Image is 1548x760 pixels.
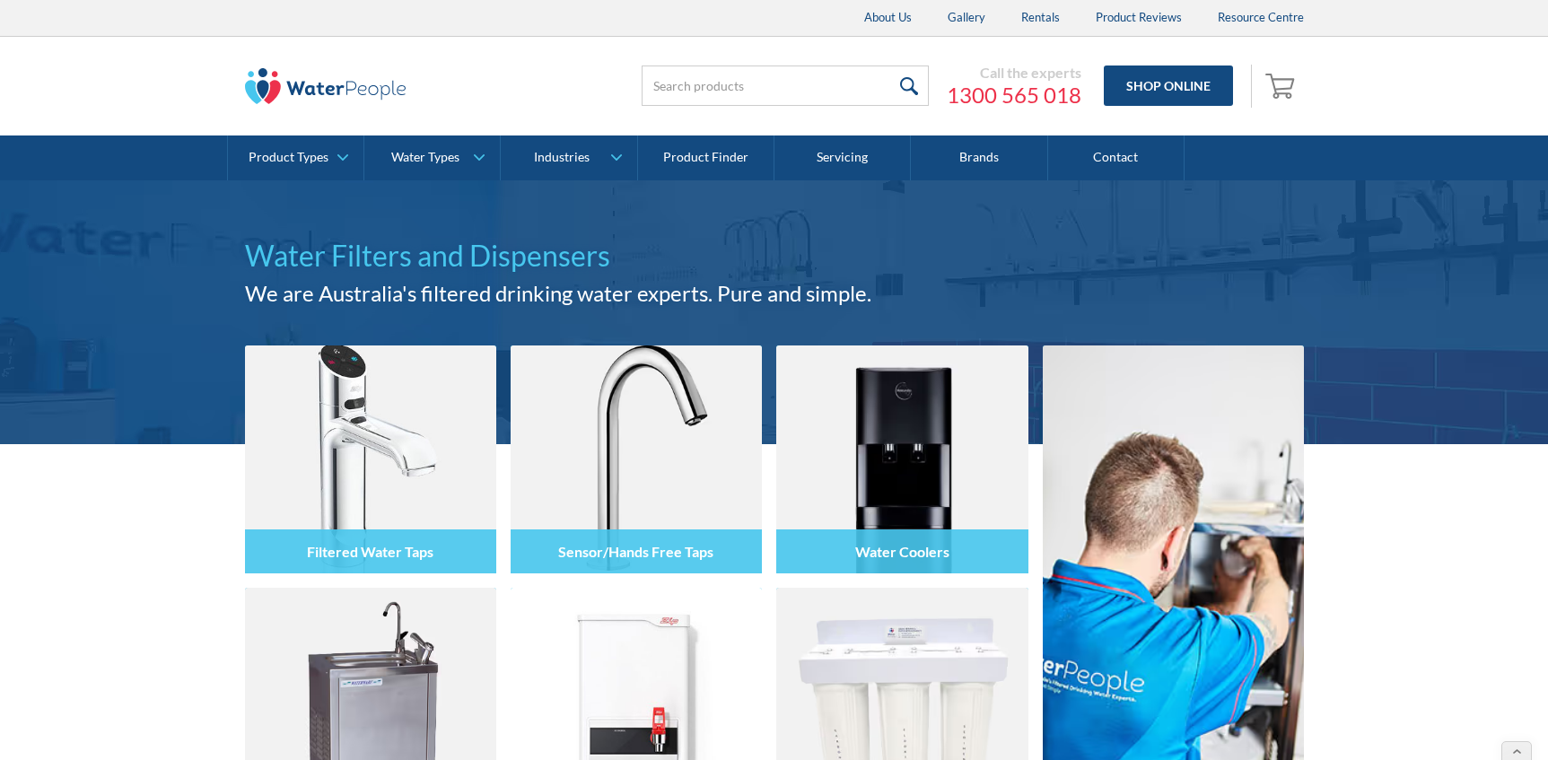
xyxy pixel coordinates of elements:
[1243,477,1548,693] iframe: podium webchat widget prompt
[534,150,590,165] div: Industries
[774,135,911,180] a: Servicing
[947,64,1081,82] div: Call the experts
[364,135,500,180] a: Water Types
[245,68,407,104] img: The Water People
[642,66,929,106] input: Search products
[245,345,496,573] img: Filtered Water Taps
[911,135,1047,180] a: Brands
[638,135,774,180] a: Product Finder
[228,135,363,180] a: Product Types
[1104,66,1233,106] a: Shop Online
[501,135,636,180] a: Industries
[1048,135,1185,180] a: Contact
[307,543,433,560] h4: Filtered Water Taps
[249,150,328,165] div: Product Types
[855,543,949,560] h4: Water Coolers
[947,82,1081,109] a: 1300 565 018
[776,345,1028,573] img: Water Coolers
[391,150,459,165] div: Water Types
[1261,65,1304,108] a: Open empty cart
[1369,670,1548,760] iframe: podium webchat widget bubble
[511,345,762,573] img: Sensor/Hands Free Taps
[1265,71,1299,100] img: shopping cart
[558,543,713,560] h4: Sensor/Hands Free Taps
